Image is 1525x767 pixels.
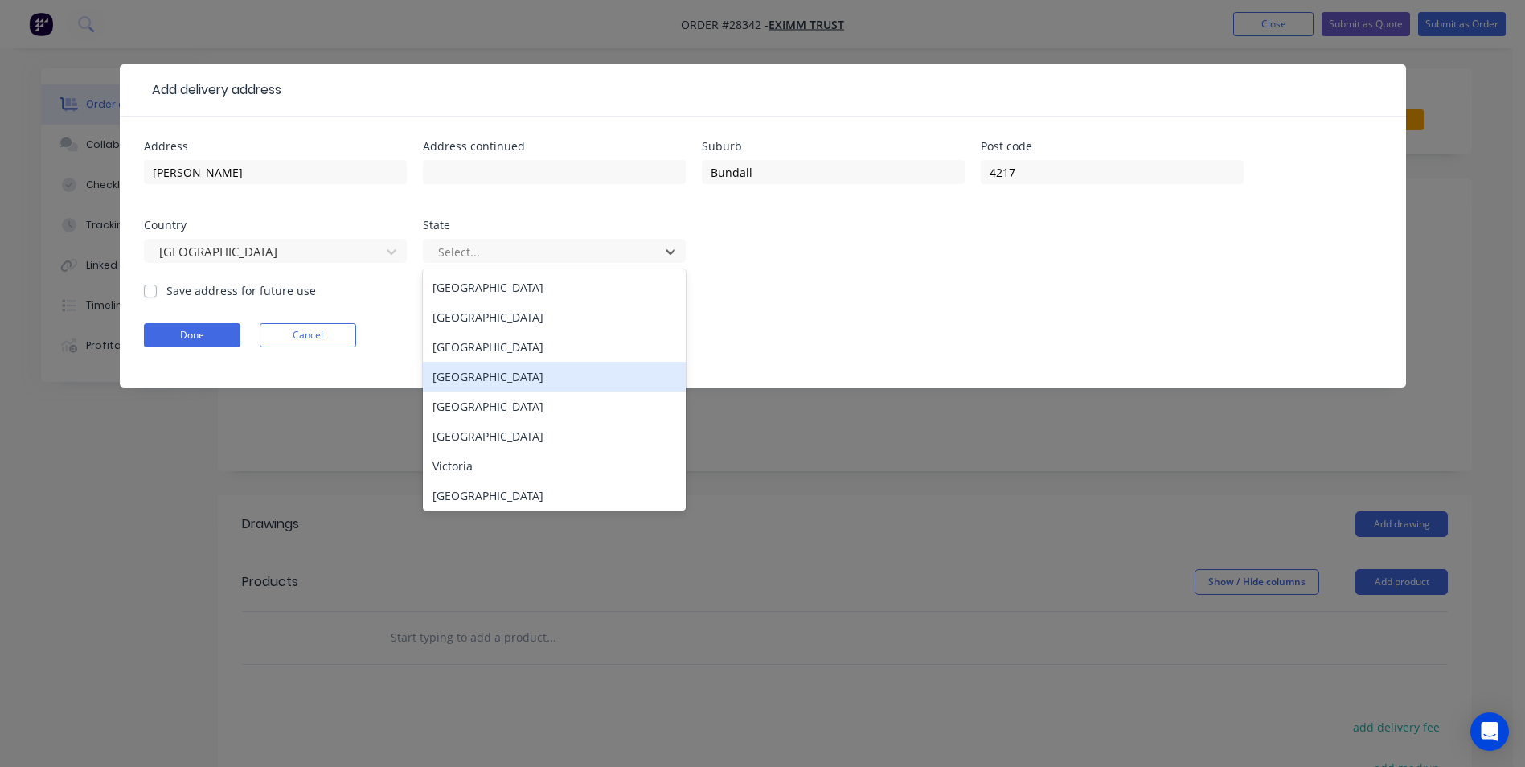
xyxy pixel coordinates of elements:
[423,451,686,481] div: Victoria
[144,323,240,347] button: Done
[1470,712,1509,751] div: Open Intercom Messenger
[423,302,686,332] div: [GEOGRAPHIC_DATA]
[166,282,316,299] label: Save address for future use
[144,141,407,152] div: Address
[423,392,686,421] div: [GEOGRAPHIC_DATA]
[423,332,686,362] div: [GEOGRAPHIC_DATA]
[260,323,356,347] button: Cancel
[423,362,686,392] div: [GEOGRAPHIC_DATA]
[981,141,1244,152] div: Post code
[702,141,965,152] div: Suburb
[423,481,686,511] div: [GEOGRAPHIC_DATA]
[423,141,686,152] div: Address continued
[423,421,686,451] div: [GEOGRAPHIC_DATA]
[423,273,686,302] div: [GEOGRAPHIC_DATA]
[144,80,281,100] div: Add delivery address
[423,219,686,231] div: State
[144,219,407,231] div: Country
